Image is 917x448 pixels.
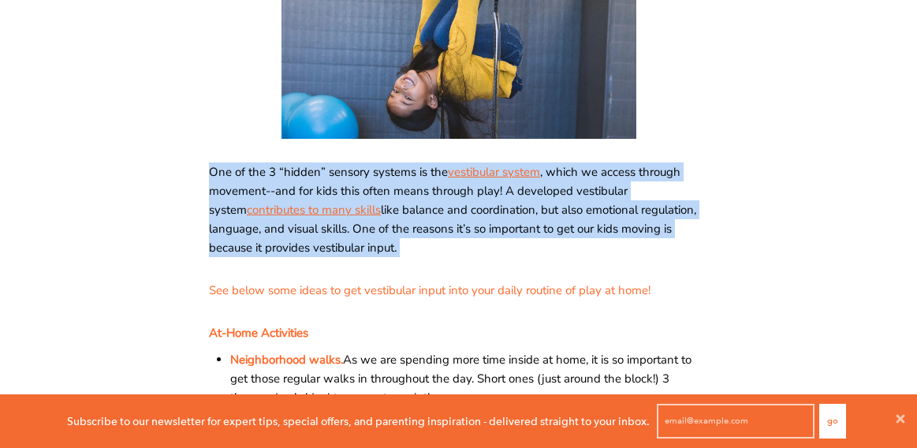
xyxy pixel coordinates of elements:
span: As we are spending more time inside at home, it is so important to get those regular walks in thr... [230,352,691,405]
button: Go [819,404,846,439]
span: One of the 3 “hidden” sensory systems is the , which we access through movement--and for kids thi... [209,162,708,257]
input: email@example.com [657,404,814,439]
span: See below some ideas to get vestibular input into your daily routine of play at home! [209,282,650,298]
span: Neighborhood walks. [230,352,343,368]
span: At-Home Activities [209,325,308,341]
a: contributes to many skills [247,202,381,218]
a: vestibular system [448,164,540,180]
p: Subscribe to our newsletter for expert tips, special offers, and parenting inspiration - delivere... [67,413,650,430]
